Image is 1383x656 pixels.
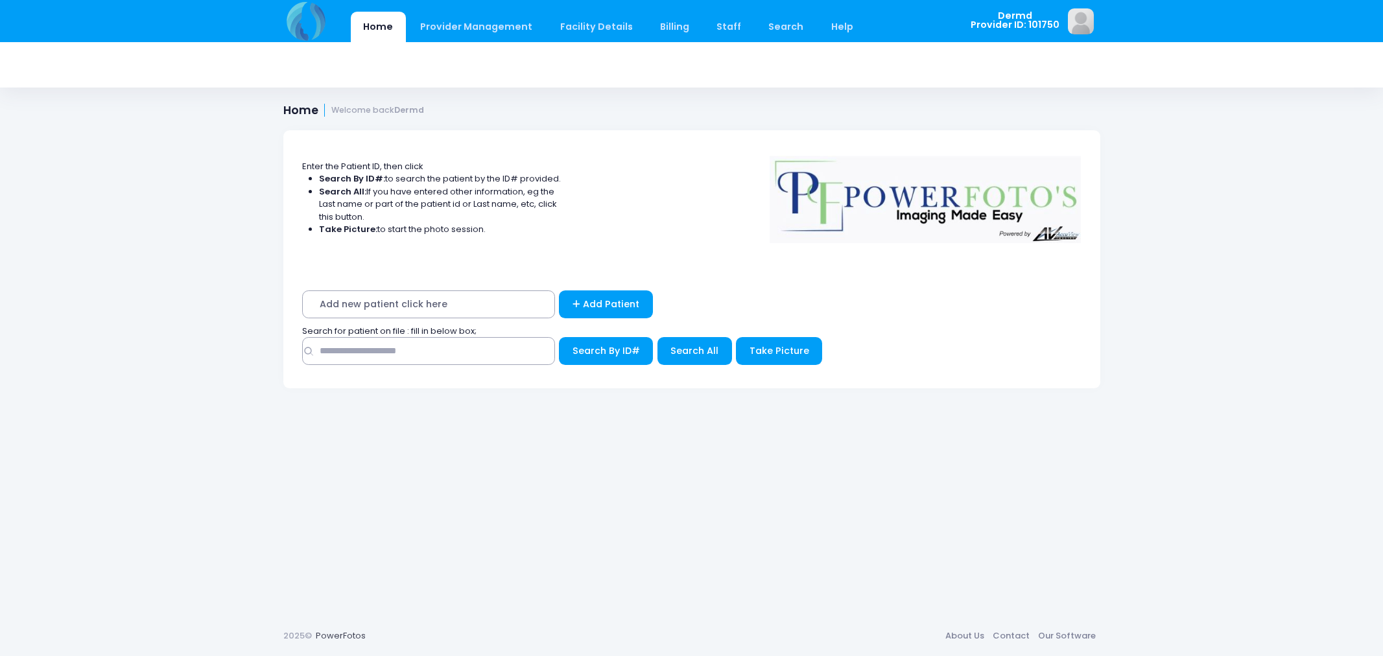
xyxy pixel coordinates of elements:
[319,185,366,198] strong: Search All:
[704,12,754,42] a: Staff
[302,325,477,337] span: Search for patient on file : fill in below box;
[319,185,561,224] li: If you have entered other information, eg the Last name or part of the patient id or Last name, e...
[756,12,816,42] a: Search
[302,290,555,318] span: Add new patient click here
[302,160,423,172] span: Enter the Patient ID, then click
[319,172,561,185] li: to search the patient by the ID# provided.
[319,223,377,235] strong: Take Picture:
[351,12,406,42] a: Home
[573,344,640,357] span: Search By ID#
[283,104,425,117] h1: Home
[818,12,866,42] a: Help
[971,11,1059,30] span: Dermd Provider ID: 101750
[736,337,822,365] button: Take Picture
[331,106,424,115] small: Welcome back
[394,104,424,115] strong: Dermd
[941,624,989,648] a: About Us
[559,290,653,318] a: Add Patient
[559,337,653,365] button: Search By ID#
[657,337,732,365] button: Search All
[1068,8,1094,34] img: image
[319,172,385,185] strong: Search By ID#:
[989,624,1034,648] a: Contact
[316,629,366,642] a: PowerFotos
[408,12,545,42] a: Provider Management
[763,147,1087,243] img: Logo
[547,12,645,42] a: Facility Details
[647,12,702,42] a: Billing
[750,344,809,357] span: Take Picture
[670,344,718,357] span: Search All
[1034,624,1100,648] a: Our Software
[283,629,312,642] span: 2025©
[319,223,561,236] li: to start the photo session.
